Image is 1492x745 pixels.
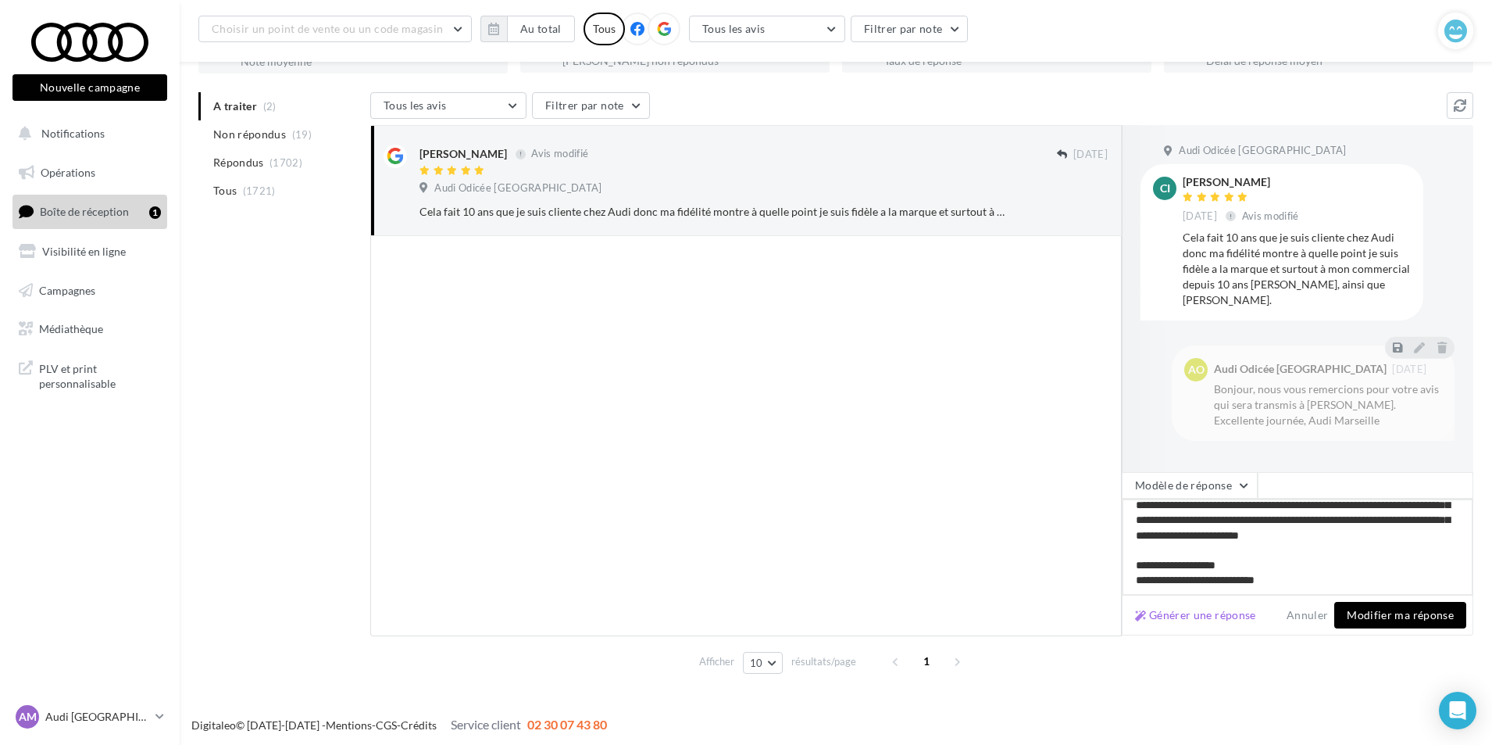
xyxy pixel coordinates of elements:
span: 1 [914,649,939,674]
div: [PERSON_NAME] [1183,177,1302,188]
a: Crédits [401,718,437,732]
span: Avis modifié [531,148,588,160]
button: Choisir un point de vente ou un code magasin [198,16,472,42]
button: Modifier ma réponse [1334,602,1466,629]
button: Notifications [9,117,164,150]
span: Afficher [699,654,734,669]
span: [DATE] [1392,364,1426,374]
a: Opérations [9,156,170,189]
span: PLV et print personnalisable [39,358,161,392]
a: Campagnes [9,274,170,307]
span: (1702) [269,156,302,169]
span: Avis modifié [1242,210,1299,222]
a: Médiathèque [9,313,170,346]
div: Bonjour, nous vous remercions pour votre avis qui sera transmis à [PERSON_NAME]. Excellente journ... [1214,381,1442,428]
a: AM Audi [GEOGRAPHIC_DATA] [12,702,167,732]
span: © [DATE]-[DATE] - - - [191,718,607,732]
button: Annuler [1280,606,1334,625]
span: Choisir un point de vente ou un code magasin [212,22,443,35]
button: 10 [743,652,783,674]
span: (19) [292,128,312,141]
button: Générer une réponse [1129,606,1262,625]
span: Visibilité en ligne [42,245,126,258]
a: PLV et print personnalisable [9,352,170,398]
span: Audi Odicée [GEOGRAPHIC_DATA] [1179,144,1346,158]
p: Audi [GEOGRAPHIC_DATA] [45,709,149,725]
span: Boîte de réception [40,205,129,218]
span: Médiathèque [39,322,103,335]
span: Audi Odicée [GEOGRAPHIC_DATA] [434,181,601,195]
span: Tous les avis [384,98,447,112]
span: résultats/page [791,654,856,669]
div: Cela fait 10 ans que je suis cliente chez Audi donc ma fidélité montre à quelle point je suis fid... [419,204,1006,220]
span: Tous les avis [702,22,766,35]
button: Nouvelle campagne [12,74,167,101]
span: CI [1160,181,1170,196]
span: Tous [213,183,237,199]
button: Modèle de réponse [1122,472,1258,499]
div: Cela fait 10 ans que je suis cliente chez Audi donc ma fidélité montre à quelle point je suis fid... [1183,230,1411,308]
div: 1 [149,206,161,219]
span: Notifications [41,127,105,140]
a: Mentions [326,718,372,732]
div: Tous [584,13,625,45]
button: Tous les avis [689,16,845,42]
div: [PERSON_NAME] [419,146,507,162]
div: Audi Odicée [GEOGRAPHIC_DATA] [1214,364,1387,374]
button: Au total [480,16,575,42]
span: 10 [750,657,763,669]
span: Campagnes [39,283,95,296]
a: Boîte de réception1 [9,195,170,228]
a: CGS [376,718,397,732]
span: Service client [451,717,521,732]
span: Non répondus [213,127,286,142]
span: AO [1188,362,1205,378]
span: Répondus [213,155,264,170]
span: [DATE] [1073,148,1108,162]
span: AM [19,709,37,725]
span: 02 30 07 43 80 [527,717,607,732]
span: (1721) [243,184,276,197]
span: Opérations [41,166,95,179]
button: Filtrer par note [851,16,969,42]
span: [DATE] [1183,210,1217,224]
a: Visibilité en ligne [9,235,170,268]
button: Au total [507,16,575,42]
a: Digitaleo [191,718,236,732]
div: Open Intercom Messenger [1439,692,1476,729]
button: Filtrer par note [532,92,650,119]
button: Tous les avis [370,92,526,119]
